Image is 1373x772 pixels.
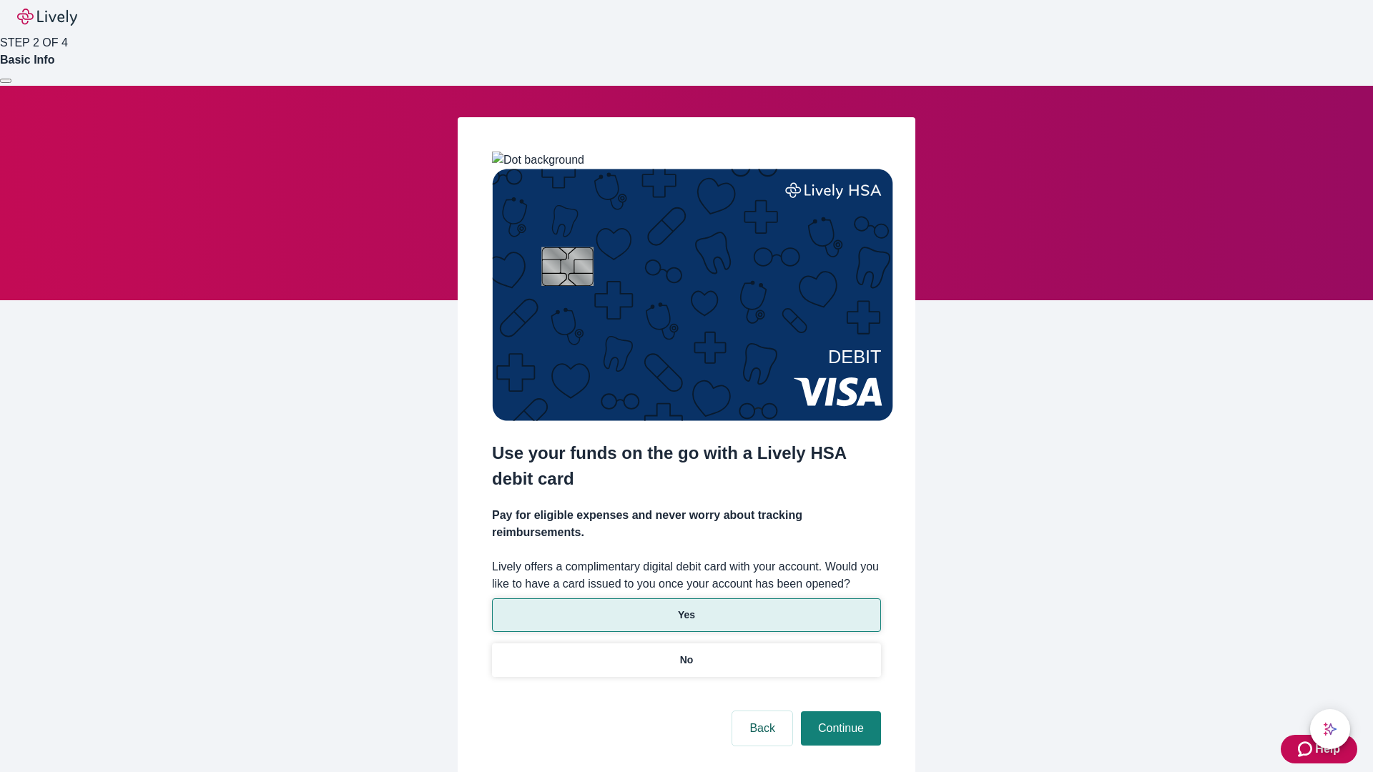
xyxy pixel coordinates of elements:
[678,608,695,623] p: Yes
[492,152,584,169] img: Dot background
[17,9,77,26] img: Lively
[1281,735,1357,763] button: Zendesk support iconHelp
[732,711,792,746] button: Back
[492,507,881,541] h4: Pay for eligible expenses and never worry about tracking reimbursements.
[801,711,881,746] button: Continue
[1310,709,1350,749] button: chat
[680,653,694,668] p: No
[492,440,881,492] h2: Use your funds on the go with a Lively HSA debit card
[492,643,881,677] button: No
[1323,722,1337,736] svg: Lively AI Assistant
[1315,741,1340,758] span: Help
[492,598,881,632] button: Yes
[492,558,881,593] label: Lively offers a complimentary digital debit card with your account. Would you like to have a card...
[1298,741,1315,758] svg: Zendesk support icon
[492,169,893,421] img: Debit card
